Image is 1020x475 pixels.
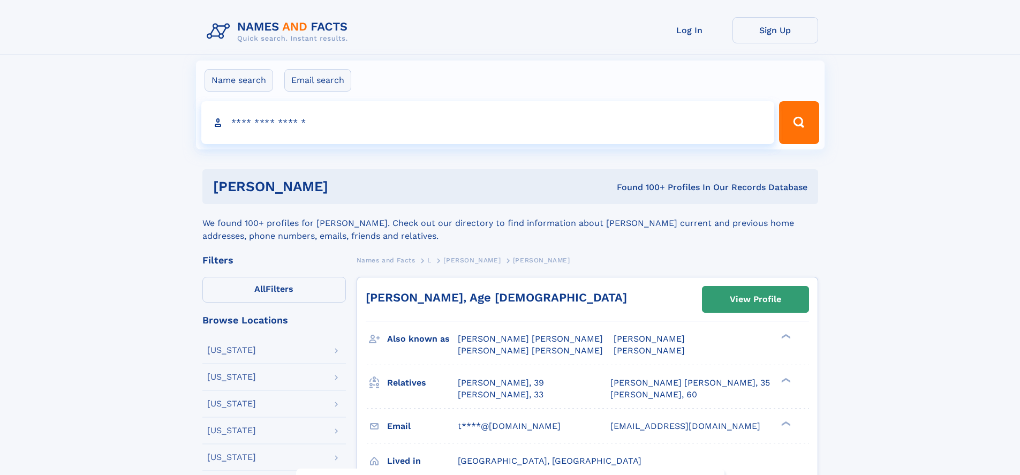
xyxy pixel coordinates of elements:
span: [PERSON_NAME] [443,257,501,264]
span: [PERSON_NAME] [513,257,570,264]
a: View Profile [702,286,809,312]
a: [PERSON_NAME], 33 [458,389,543,401]
span: [PERSON_NAME] [PERSON_NAME] [458,345,603,356]
a: [PERSON_NAME], 60 [610,389,697,401]
div: [US_STATE] [207,399,256,408]
span: L [427,257,432,264]
div: ❯ [779,333,791,340]
button: Search Button [779,101,819,144]
label: Name search [205,69,273,92]
h3: Relatives [387,374,458,392]
h3: Email [387,417,458,435]
div: [US_STATE] [207,453,256,462]
div: [US_STATE] [207,426,256,435]
span: [PERSON_NAME] [614,345,685,356]
a: [PERSON_NAME], 39 [458,377,544,389]
div: We found 100+ profiles for [PERSON_NAME]. Check out our directory to find information about [PERS... [202,204,818,243]
a: Log In [647,17,732,43]
img: Logo Names and Facts [202,17,357,46]
a: [PERSON_NAME], Age [DEMOGRAPHIC_DATA] [366,291,627,304]
div: [US_STATE] [207,373,256,381]
a: Names and Facts [357,253,415,267]
h3: Also known as [387,330,458,348]
div: ❯ [779,420,791,427]
a: L [427,253,432,267]
input: search input [201,101,775,144]
span: All [254,284,266,294]
div: ❯ [779,376,791,383]
div: [US_STATE] [207,346,256,355]
span: [PERSON_NAME] [614,334,685,344]
span: [PERSON_NAME] [PERSON_NAME] [458,334,603,344]
label: Filters [202,277,346,303]
span: [EMAIL_ADDRESS][DOMAIN_NAME] [610,421,760,431]
div: Browse Locations [202,315,346,325]
h1: [PERSON_NAME] [213,180,473,193]
a: Sign Up [732,17,818,43]
div: Found 100+ Profiles In Our Records Database [472,182,807,193]
a: [PERSON_NAME] [PERSON_NAME], 35 [610,377,770,389]
div: Filters [202,255,346,265]
span: [GEOGRAPHIC_DATA], [GEOGRAPHIC_DATA] [458,456,641,466]
label: Email search [284,69,351,92]
a: [PERSON_NAME] [443,253,501,267]
h3: Lived in [387,452,458,470]
div: View Profile [730,287,781,312]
